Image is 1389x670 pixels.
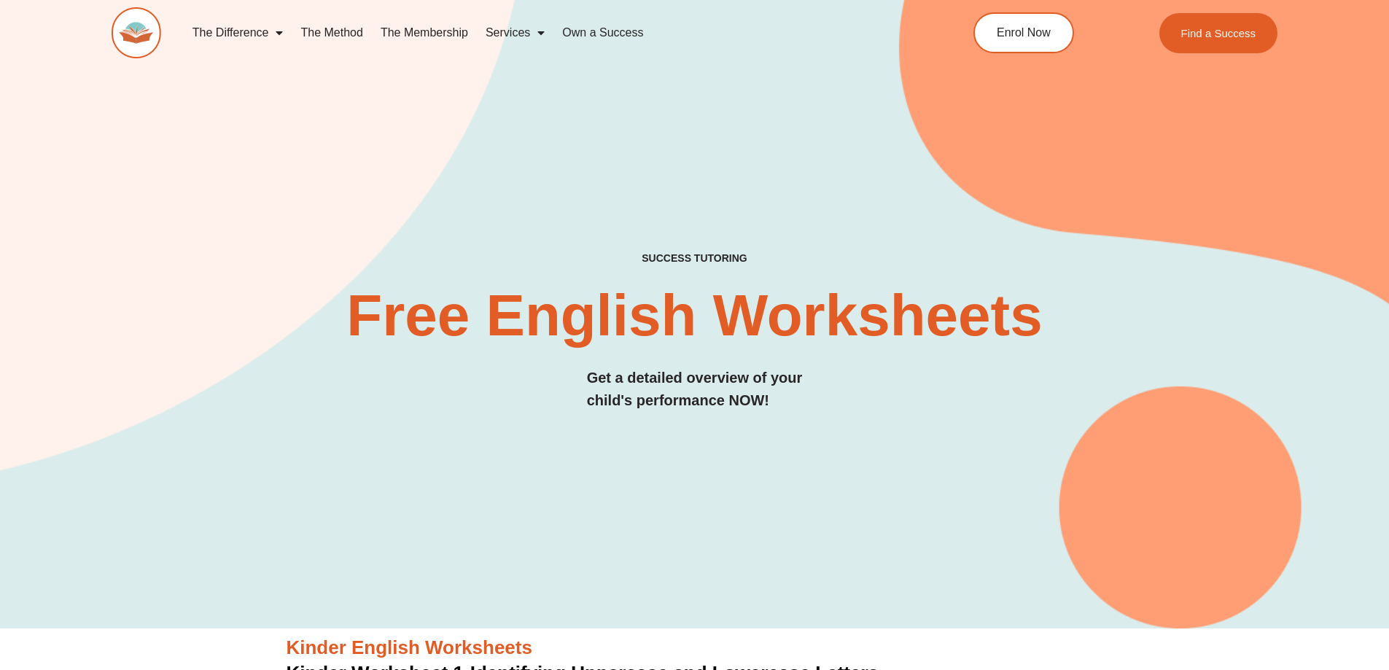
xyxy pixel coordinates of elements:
span: Enrol Now [997,27,1051,39]
a: The Difference [184,16,292,50]
a: Own a Success [553,16,652,50]
a: Services [477,16,553,50]
h3: Get a detailed overview of your child's performance NOW! [587,367,803,412]
span: Find a Success [1181,28,1256,39]
a: Find a Success [1159,13,1278,53]
a: Enrol Now [973,12,1074,53]
nav: Menu [184,16,907,50]
h2: Free English Worksheets​ [310,287,1080,345]
a: The Method [292,16,371,50]
h3: Kinder English Worksheets [287,636,1103,661]
h4: SUCCESS TUTORING​ [522,252,868,265]
a: The Membership [372,16,477,50]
